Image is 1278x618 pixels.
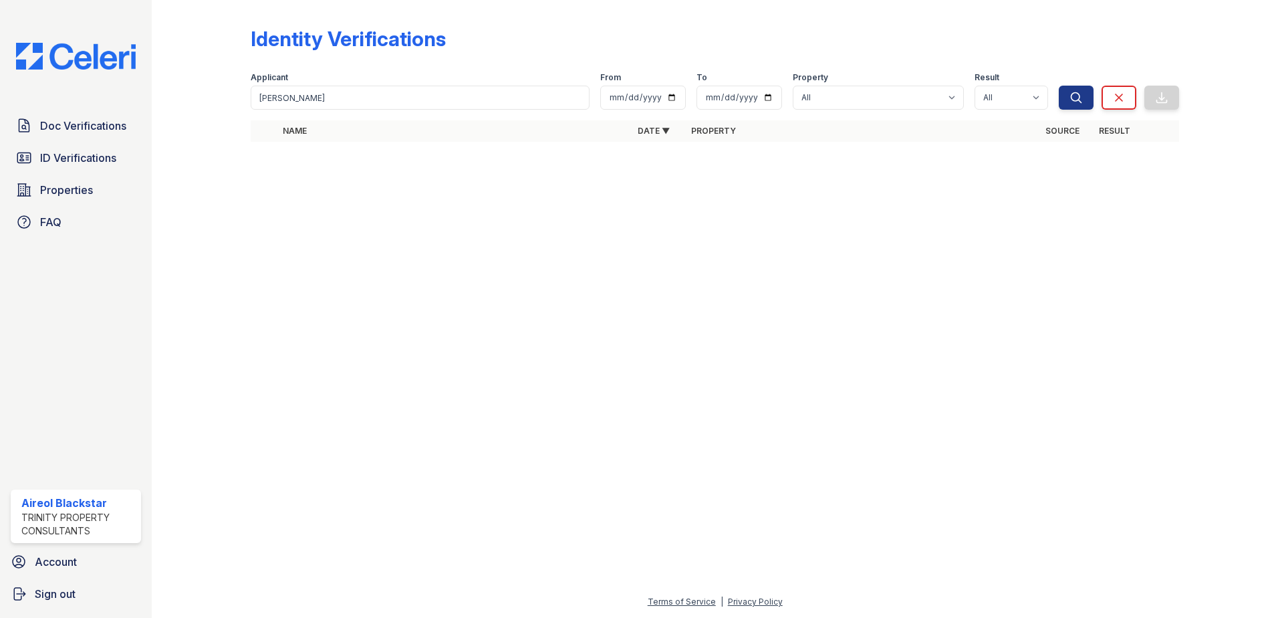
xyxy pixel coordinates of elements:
a: Source [1045,126,1079,136]
label: Applicant [251,72,288,83]
img: CE_Logo_Blue-a8612792a0a2168367f1c8372b55b34899dd931a85d93a1a3d3e32e68fde9ad4.png [5,43,146,70]
a: ID Verifications [11,144,141,171]
span: Properties [40,182,93,198]
a: Privacy Policy [728,597,783,607]
span: Sign out [35,586,76,602]
div: Trinity Property Consultants [21,511,136,538]
label: Property [793,72,828,83]
div: Aireol Blackstar [21,495,136,511]
input: Search by name or phone number [251,86,590,110]
a: Name [283,126,307,136]
a: FAQ [11,209,141,235]
div: | [721,597,723,607]
a: Doc Verifications [11,112,141,139]
span: FAQ [40,214,61,230]
label: From [600,72,621,83]
a: Terms of Service [648,597,716,607]
a: Date ▼ [638,126,670,136]
label: To [696,72,707,83]
span: Doc Verifications [40,118,126,134]
a: Account [5,548,146,575]
a: Properties [11,177,141,203]
span: Account [35,554,77,570]
a: Sign out [5,581,146,607]
span: ID Verifications [40,150,116,166]
div: Identity Verifications [251,27,446,51]
a: Result [1099,126,1130,136]
a: Property [691,126,736,136]
label: Result [975,72,999,83]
